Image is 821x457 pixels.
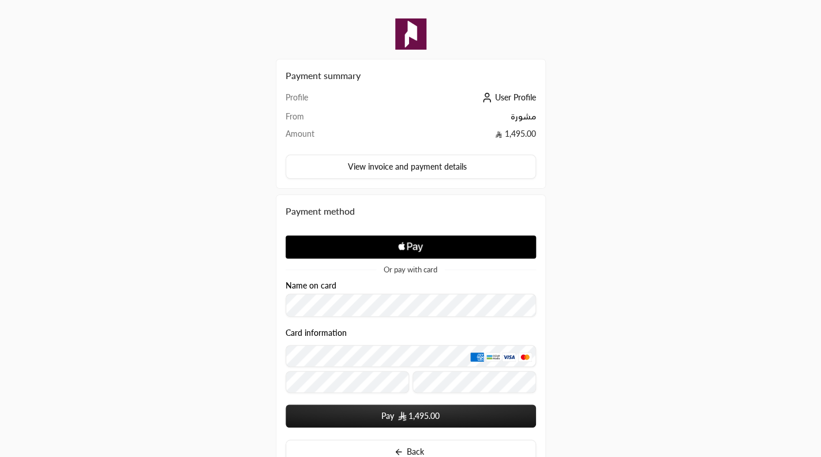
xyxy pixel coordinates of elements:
[395,18,426,50] img: Company Logo
[286,204,536,218] div: Payment method
[286,404,536,428] button: Pay SAR1,495.00
[286,328,536,397] div: Card information
[286,281,336,290] label: Name on card
[502,352,516,361] img: Visa
[479,92,536,102] a: User Profile
[286,281,536,317] div: Name on card
[286,328,347,338] legend: Card information
[369,128,535,145] td: 1,495.00
[413,371,536,393] input: CVC
[286,345,536,367] input: Credit Card
[369,111,535,128] td: مشورة
[470,352,484,361] img: AMEX
[486,352,500,361] img: MADA
[518,352,532,361] img: MasterCard
[398,411,406,421] img: SAR
[407,447,424,456] span: Back
[286,92,370,111] td: Profile
[286,111,370,128] td: From
[286,155,536,179] button: View invoice and payment details
[408,410,440,422] span: 1,495.00
[495,92,536,102] span: User Profile
[384,266,437,274] span: Or pay with card
[286,69,536,83] h2: Payment summary
[286,371,409,393] input: Expiry date
[286,128,370,145] td: Amount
